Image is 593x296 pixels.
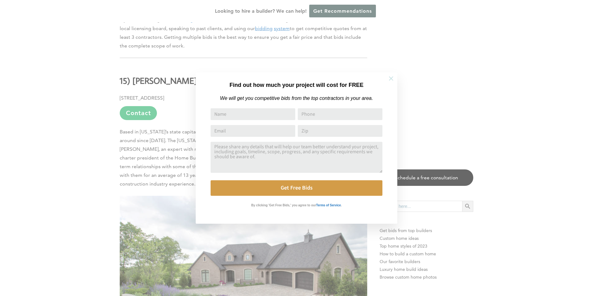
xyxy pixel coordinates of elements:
input: Zip [298,125,382,137]
strong: Find out how much your project will cost for FREE [230,82,363,88]
input: Email Address [211,125,295,137]
textarea: Comment or Message [211,142,382,173]
input: Name [211,108,295,120]
em: We will get you competitive bids from the top contractors in your area. [220,96,373,101]
iframe: Drift Widget Chat Controller [474,251,586,289]
button: Get Free Bids [211,180,382,196]
input: Phone [298,108,382,120]
strong: By clicking 'Get Free Bids,' you agree to our [251,204,316,207]
strong: . [341,204,342,207]
a: Terms of Service [316,202,341,207]
button: Close [380,68,402,89]
strong: Terms of Service [316,204,341,207]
